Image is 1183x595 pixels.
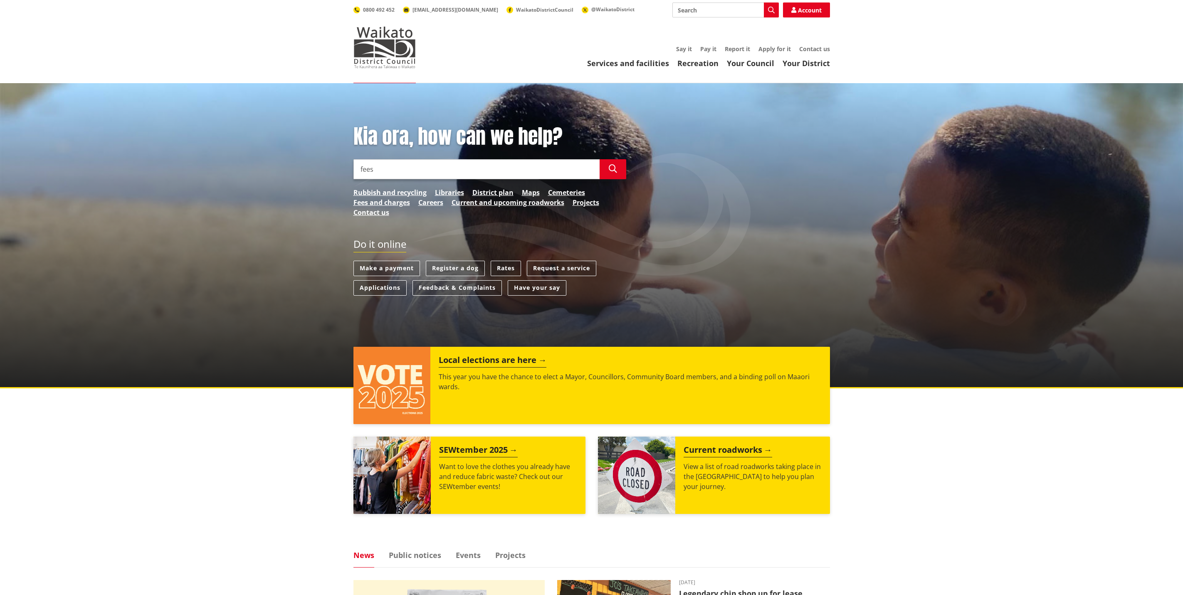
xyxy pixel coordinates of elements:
[677,58,719,68] a: Recreation
[353,6,395,13] a: 0800 492 452
[439,355,546,368] h2: Local elections are here
[353,27,416,68] img: Waikato District Council - Te Kaunihera aa Takiwaa o Waikato
[725,45,750,53] a: Report it
[353,347,830,424] a: Local elections are here This year you have the chance to elect a Mayor, Councillors, Community B...
[412,6,498,13] span: [EMAIL_ADDRESS][DOMAIN_NAME]
[587,58,669,68] a: Services and facilities
[353,437,585,514] a: SEWtember 2025 Want to love the clothes you already have and reduce fabric waste? Check out our S...
[353,347,431,424] img: Vote 2025
[353,188,427,198] a: Rubbish and recycling
[353,125,626,149] h1: Kia ora, how can we help?
[491,261,521,276] a: Rates
[418,198,443,207] a: Careers
[783,2,830,17] a: Account
[353,261,420,276] a: Make a payment
[439,462,577,491] p: Want to love the clothes you already have and reduce fabric waste? Check out our SEWtember events!
[676,45,692,53] a: Say it
[522,188,540,198] a: Maps
[527,261,596,276] a: Request a service
[679,580,830,585] time: [DATE]
[353,551,374,559] a: News
[435,188,464,198] a: Libraries
[495,551,526,559] a: Projects
[353,238,406,253] h2: Do it online
[684,445,772,457] h2: Current roadworks
[582,6,635,13] a: @WaikatoDistrict
[727,58,774,68] a: Your Council
[363,6,395,13] span: 0800 492 452
[353,159,600,179] input: Search input
[758,45,791,53] a: Apply for it
[353,207,389,217] a: Contact us
[389,551,441,559] a: Public notices
[672,2,779,17] input: Search input
[439,445,518,457] h2: SEWtember 2025
[412,280,502,296] a: Feedback & Complaints
[456,551,481,559] a: Events
[426,261,485,276] a: Register a dog
[684,462,822,491] p: View a list of road roadworks taking place in the [GEOGRAPHIC_DATA] to help you plan your journey.
[700,45,716,53] a: Pay it
[353,437,431,514] img: SEWtember
[353,198,410,207] a: Fees and charges
[403,6,498,13] a: [EMAIL_ADDRESS][DOMAIN_NAME]
[472,188,514,198] a: District plan
[508,280,566,296] a: Have your say
[353,280,407,296] a: Applications
[452,198,564,207] a: Current and upcoming roadworks
[573,198,599,207] a: Projects
[506,6,573,13] a: WaikatoDistrictCouncil
[548,188,585,198] a: Cemeteries
[598,437,675,514] img: Road closed sign
[591,6,635,13] span: @WaikatoDistrict
[439,372,821,392] p: This year you have the chance to elect a Mayor, Councillors, Community Board members, and a bindi...
[799,45,830,53] a: Contact us
[516,6,573,13] span: WaikatoDistrictCouncil
[598,437,830,514] a: Current roadworks View a list of road roadworks taking place in the [GEOGRAPHIC_DATA] to help you...
[783,58,830,68] a: Your District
